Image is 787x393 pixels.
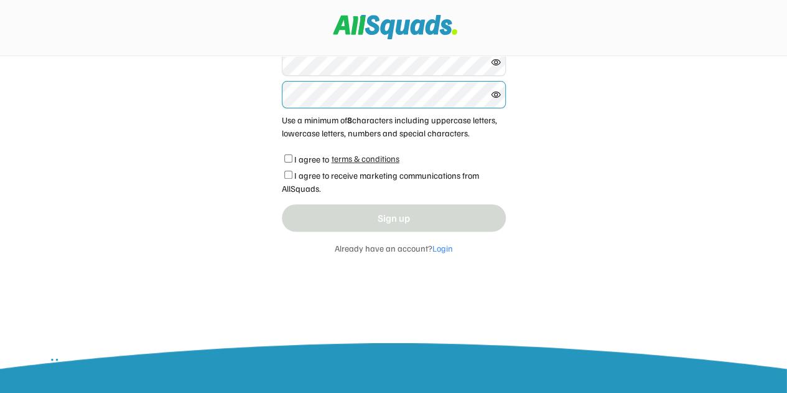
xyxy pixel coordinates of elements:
[432,243,453,253] font: Login
[282,113,506,140] div: Use a minimum of characters including uppercase letters, lowercase letters, numbers and special c...
[282,242,506,255] div: Already have an account?
[282,204,506,232] button: Sign up
[282,170,479,194] label: I agree to receive marketing communications from AllSquads.
[333,15,457,39] img: Squad%20Logo.svg
[294,154,329,164] label: I agree to
[329,149,402,165] a: terms & conditions
[347,115,352,125] strong: 8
